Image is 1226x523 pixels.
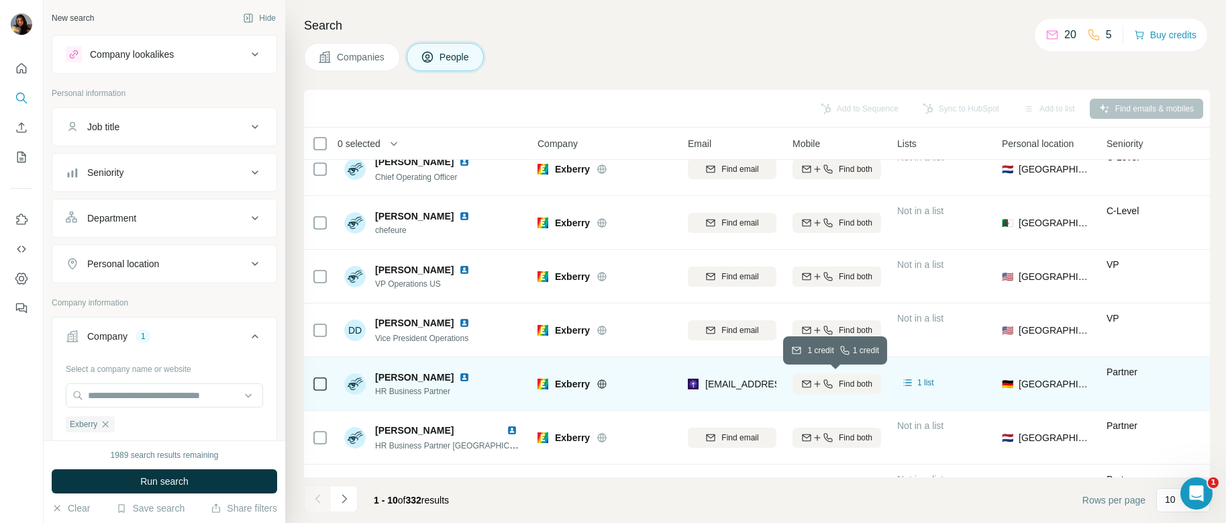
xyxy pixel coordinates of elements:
span: Find both [839,378,872,390]
img: Logo of Exberry [538,325,548,336]
span: Exberry [555,431,590,444]
span: 1 [1208,477,1219,488]
span: Not in a list [897,259,943,270]
span: Partner [1107,420,1137,431]
span: 🇺🇸 [1002,270,1013,283]
span: [PERSON_NAME] [375,371,454,384]
span: Find both [839,324,872,336]
span: 0 selected [338,137,380,150]
img: Avatar [344,427,366,448]
img: Avatar [344,158,366,180]
button: Search [11,86,32,110]
button: Quick start [11,56,32,81]
span: Lists [897,137,917,150]
img: LinkedIn logo [507,425,517,436]
span: [PERSON_NAME] [375,209,454,223]
span: [PERSON_NAME] [375,156,454,167]
span: Run search [140,475,189,488]
span: [GEOGRAPHIC_DATA] [1019,216,1090,230]
button: Clear [52,502,90,515]
span: 332 [406,495,421,506]
iframe: Intercom live chat [1180,477,1213,510]
img: Logo of Exberry [538,164,548,175]
div: 1989 search results remaining [111,449,219,461]
span: [GEOGRAPHIC_DATA] [1019,162,1090,176]
span: VP [1107,259,1119,270]
img: Avatar [11,13,32,35]
p: Company information [52,297,277,309]
div: Personal location [87,257,159,271]
div: Job title [87,120,119,134]
img: Avatar [344,373,366,395]
span: [GEOGRAPHIC_DATA] [1019,324,1090,337]
span: 🇳🇱 [1002,162,1013,176]
span: Exberry [555,216,590,230]
div: Company lookalikes [90,48,174,61]
span: [GEOGRAPHIC_DATA] [1019,431,1090,444]
span: Email [688,137,711,150]
img: LinkedIn logo [459,265,470,275]
span: VP Operations US [375,278,475,290]
button: Find email [688,159,776,179]
button: Find both [793,267,881,287]
button: Department [52,202,276,234]
button: Navigate to next page [331,485,358,512]
button: Run search [52,469,277,493]
span: Personal location [1002,137,1074,150]
span: Not in a list [897,474,943,485]
span: Rows per page [1082,493,1145,507]
img: Logo of Exberry [538,271,548,282]
span: Exberry [555,377,590,391]
span: [EMAIL_ADDRESS][DOMAIN_NAME] [705,379,864,389]
button: Company lookalikes [52,38,276,70]
span: Partner [1107,367,1137,377]
button: Personal location [52,248,276,280]
button: Enrich CSV [11,115,32,140]
span: Find both [839,271,872,283]
img: LinkedIn logo [459,318,470,328]
span: 🇩🇿 [1002,216,1013,230]
span: Not in a list [897,313,943,324]
span: [PERSON_NAME] [375,425,454,436]
span: Not in a list [897,205,943,216]
span: 🇳🇱 [1002,431,1013,444]
span: 1 list [917,377,934,389]
button: Hide [234,8,285,28]
button: Find email [688,267,776,287]
img: LinkedIn logo [459,372,470,383]
button: Find both [793,374,881,394]
span: HR Business Partner [GEOGRAPHIC_DATA] [375,440,536,450]
span: Find both [839,163,872,175]
span: 1 - 10 [374,495,398,506]
p: 10 [1165,493,1176,506]
span: [PERSON_NAME] [375,316,454,330]
span: Find email [721,271,758,283]
span: [GEOGRAPHIC_DATA] [1019,377,1090,391]
span: Companies [337,50,386,64]
div: New search [52,12,94,24]
img: Logo of Exberry [538,432,548,443]
span: People [440,50,470,64]
span: Seniority [1107,137,1143,150]
span: Find email [721,217,758,229]
span: Mobile [793,137,820,150]
span: Find email [721,432,758,444]
div: Company [87,330,127,343]
span: C-Level [1107,205,1139,216]
button: Use Surfe on LinkedIn [11,207,32,232]
button: Find both [793,320,881,340]
button: Feedback [11,296,32,320]
button: Share filters [211,502,277,515]
img: Avatar [344,212,366,234]
button: My lists [11,145,32,169]
button: Seniority [52,156,276,189]
img: LinkedIn logo [459,156,470,167]
div: Select a company name or website [66,358,263,375]
span: Find both [839,217,872,229]
button: Find both [793,159,881,179]
button: Company1 [52,320,276,358]
span: Find both [839,432,872,444]
img: Logo of Exberry [538,218,548,228]
img: Avatar [344,266,366,287]
button: Find both [793,428,881,448]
